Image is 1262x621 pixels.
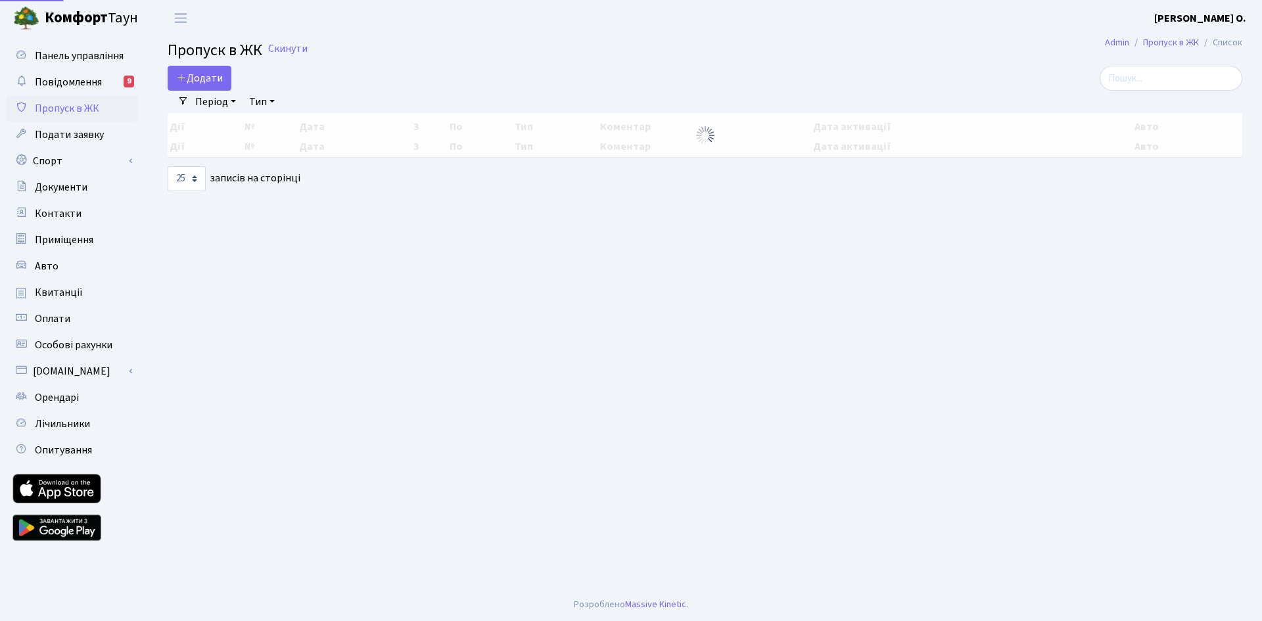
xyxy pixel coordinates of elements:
[1085,29,1262,57] nav: breadcrumb
[35,417,90,431] span: Лічильники
[7,200,138,227] a: Контакти
[168,39,262,62] span: Пропуск в ЖК
[35,443,92,457] span: Опитування
[35,233,93,247] span: Приміщення
[695,125,716,146] img: Обробка...
[35,259,58,273] span: Авто
[35,390,79,405] span: Орендарі
[124,76,134,87] div: 9
[574,597,688,612] div: Розроблено .
[35,75,102,89] span: Повідомлення
[35,285,83,300] span: Квитанції
[1199,35,1242,50] li: Список
[1143,35,1199,49] a: Пропуск в ЖК
[7,95,138,122] a: Пропуск в ЖК
[7,332,138,358] a: Особові рахунки
[35,101,99,116] span: Пропуск в ЖК
[35,49,124,63] span: Панель управління
[7,279,138,306] a: Квитанції
[7,411,138,437] a: Лічильники
[1154,11,1246,26] a: [PERSON_NAME] О.
[35,338,112,352] span: Особові рахунки
[13,5,39,32] img: logo.png
[7,437,138,463] a: Опитування
[168,166,300,191] label: записів на сторінці
[168,66,231,91] a: Додати
[7,227,138,253] a: Приміщення
[7,43,138,69] a: Панель управління
[35,311,70,326] span: Оплати
[35,180,87,195] span: Документи
[7,69,138,95] a: Повідомлення9
[190,91,241,113] a: Період
[625,597,686,611] a: Massive Kinetic
[7,358,138,384] a: [DOMAIN_NAME]
[244,91,280,113] a: Тип
[7,174,138,200] a: Документи
[7,148,138,174] a: Спорт
[35,206,82,221] span: Контакти
[7,384,138,411] a: Орендарі
[1105,35,1129,49] a: Admin
[45,7,108,28] b: Комфорт
[35,127,104,142] span: Подати заявку
[1100,66,1242,91] input: Пошук...
[268,43,308,55] a: Скинути
[176,71,223,85] span: Додати
[7,306,138,332] a: Оплати
[168,166,206,191] select: записів на сторінці
[7,253,138,279] a: Авто
[164,7,197,29] button: Переключити навігацію
[7,122,138,148] a: Подати заявку
[45,7,138,30] span: Таун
